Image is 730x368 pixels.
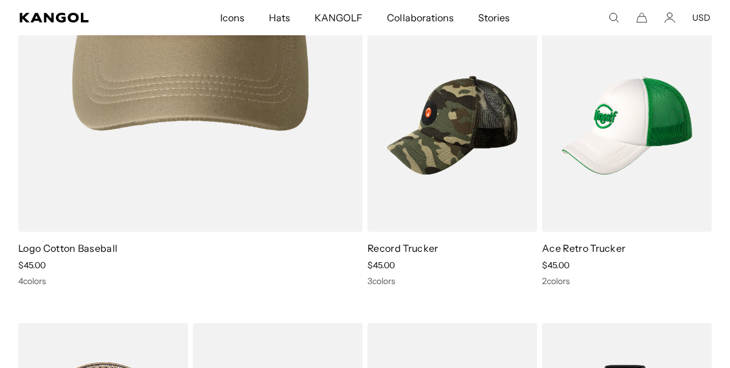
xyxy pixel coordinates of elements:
a: Ace Retro Trucker [542,242,625,254]
div: 2 colors [542,276,712,286]
a: Record Trucker [367,242,438,254]
a: Logo Cotton Baseball [18,242,117,254]
a: Account [664,12,675,23]
button: Cart [636,12,647,23]
summary: Search here [608,12,619,23]
a: Kangol [19,13,145,23]
img: Record Trucker [367,19,537,232]
span: $45.00 [18,260,46,271]
span: $45.00 [542,260,569,271]
div: 3 colors [367,276,537,286]
img: Ace Retro Trucker [542,19,712,232]
div: 4 colors [18,276,363,286]
button: USD [692,12,711,23]
span: $45.00 [367,260,395,271]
